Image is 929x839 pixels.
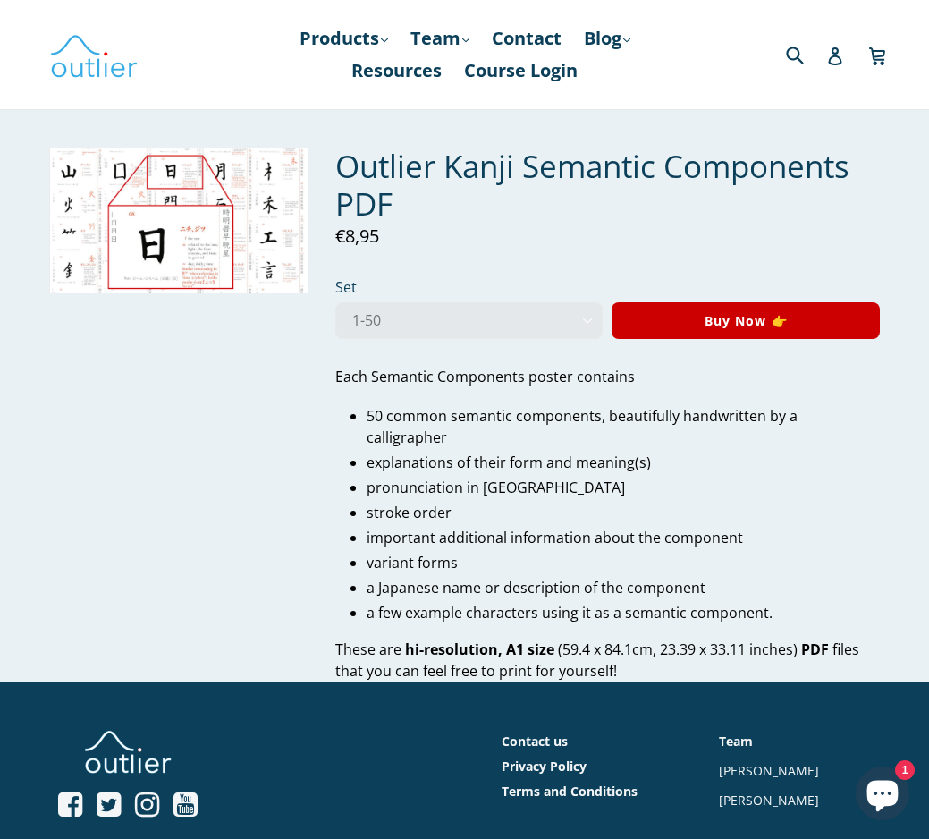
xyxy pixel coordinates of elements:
a: Resources [342,55,451,87]
a: Privacy Policy [502,758,587,775]
li: 50 common semantic components, beautifully handwritten by a calligrapher [367,405,880,448]
a: [PERSON_NAME] [719,792,819,809]
a: Team [719,733,753,750]
li: stroke order [367,502,880,523]
a: [PERSON_NAME] [719,762,819,779]
a: Open Facebook profile [58,791,82,820]
span: €8,95 [335,224,379,248]
li: variant forms [367,552,880,573]
b: PDF [801,640,829,659]
p: These are (59.4 x 84.1cm, 23.39 x 33.11 inches) files that you can feel free to print for yourself! [335,639,880,682]
inbox-online-store-chat: Shopify online store chat [850,767,915,825]
a: Open Twitter profile [97,791,121,820]
li: important additional information about the component [367,527,880,548]
a: Contact us [502,733,568,750]
h1: Outlier Kanji Semantic Components PDF [335,148,880,223]
li: explanations of their form and meaning(s) [367,452,880,473]
a: Open YouTube profile [173,791,198,820]
label: Set [335,276,604,298]
span: Buy Now 👉 [705,312,788,329]
a: Course Login [455,55,587,87]
a: Products [291,22,397,55]
a: Open Instagram profile [135,791,159,820]
a: Team [401,22,478,55]
img: Outlier Kanji Semantic Components PDF Outlier Linguistics [49,148,308,293]
button: Buy Now 👉 [612,302,880,340]
li: a few example characters using it as a semantic component. [367,602,880,623]
a: Contact [483,22,570,55]
b: hi-resolution, A1 size [405,640,554,659]
p: Each Semantic Components poster contains [335,366,880,387]
li: a Japanese name or description of the component [367,577,880,598]
a: Blog [575,22,639,55]
img: Outlier Linguistics [49,29,139,81]
li: pronunciation in [GEOGRAPHIC_DATA] [367,477,880,498]
input: Search [781,36,831,72]
a: Terms and Conditions [502,783,638,800]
